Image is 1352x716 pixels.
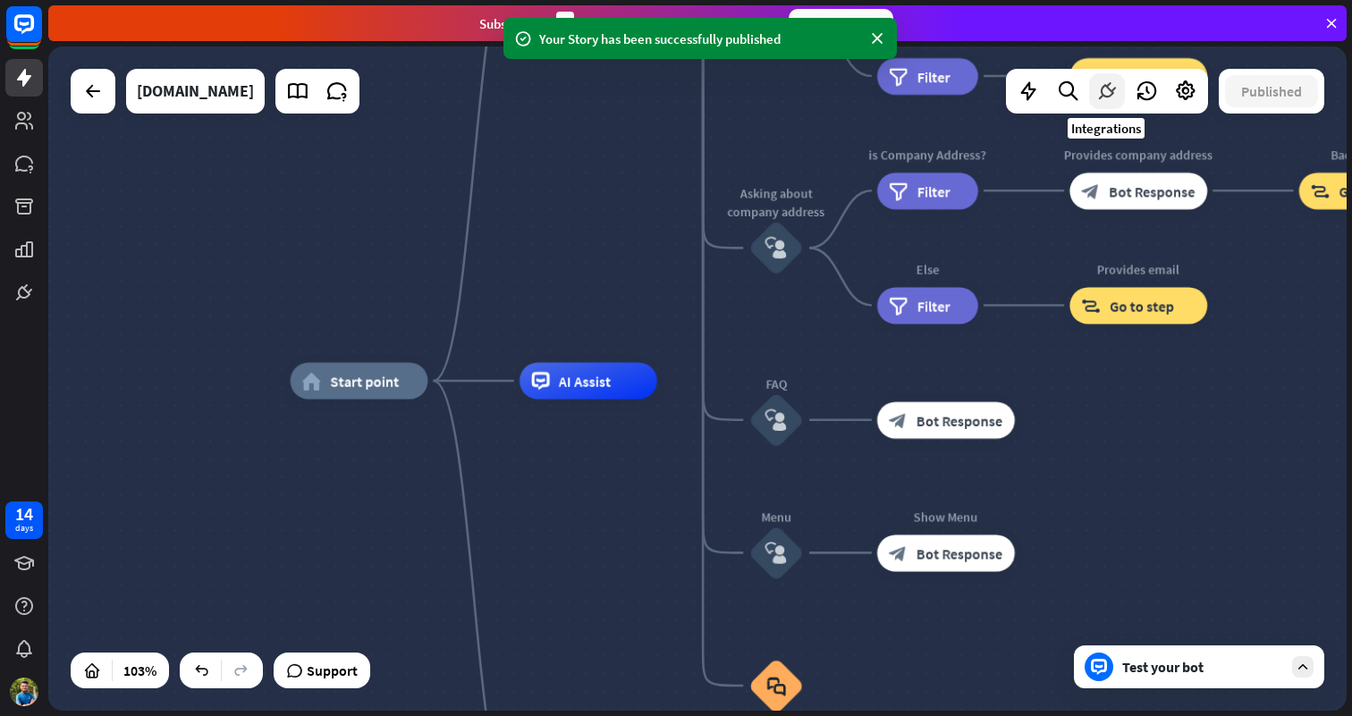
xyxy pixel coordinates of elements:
[479,12,774,36] div: Subscribe in days to get your first month for $1
[1110,296,1174,315] span: Go to step
[1056,145,1221,164] div: Provides company address
[864,30,993,49] div: Else
[302,372,322,391] i: home_2
[539,29,861,48] div: Your Story has been successfully published
[307,656,358,685] span: Support
[917,67,951,86] span: Filter
[14,7,68,61] button: Open LiveChat chat widget
[917,296,951,315] span: Filter
[889,67,908,86] i: filter
[1056,259,1221,278] div: Provides email
[766,676,786,696] i: block_faq
[1082,296,1102,315] i: block_goto
[789,9,893,38] div: Subscribe now
[137,69,254,114] div: oflara.com
[765,542,788,564] i: block_user_input
[1056,30,1221,49] div: Provides email
[556,12,574,36] div: 3
[15,522,33,535] div: days
[1110,67,1174,86] span: Go to step
[5,501,43,539] a: 14 days
[118,656,162,685] div: 103%
[1082,67,1102,86] i: block_goto
[889,296,908,315] i: filter
[889,181,908,200] i: filter
[331,372,400,391] span: Start point
[1311,181,1331,200] i: block_goto
[864,507,1029,526] div: Show Menu
[889,543,908,562] i: block_bot_response
[917,181,951,200] span: Filter
[917,410,1002,429] span: Bot Response
[722,374,832,392] div: FAQ
[917,543,1002,562] span: Bot Response
[1225,75,1318,107] button: Published
[889,410,908,429] i: block_bot_response
[722,507,832,526] div: Menu
[1082,181,1101,200] i: block_bot_response
[722,184,832,221] div: Asking about company address
[1122,658,1283,676] div: Test your bot
[559,372,611,391] span: AI Assist
[864,145,993,164] div: is Company Address?
[765,237,788,259] i: block_user_input
[864,259,993,278] div: Else
[1109,181,1195,200] span: Bot Response
[765,409,788,431] i: block_user_input
[15,506,33,522] div: 14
